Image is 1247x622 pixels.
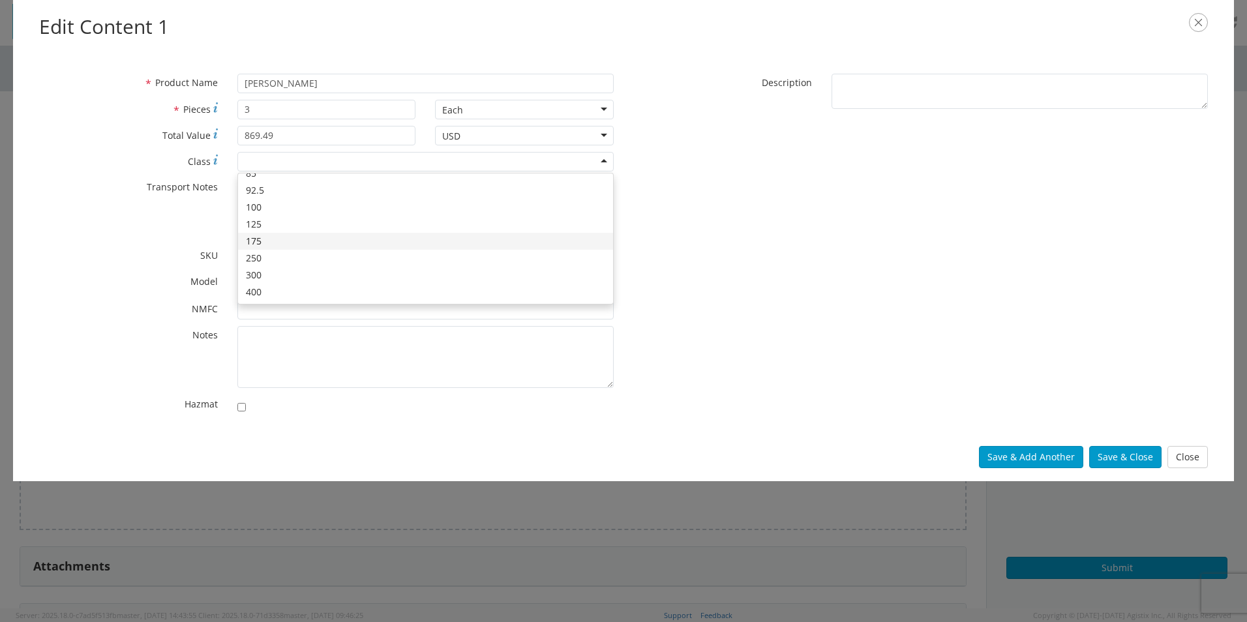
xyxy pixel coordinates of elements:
div: 92.5 [238,182,613,199]
h2: Edit Content 1 [39,13,1208,41]
div: 100 [238,199,613,216]
span: Model [190,275,218,288]
button: Save & Close [1089,446,1162,468]
div: 400 [238,284,613,301]
button: Save & Add Another [979,446,1083,468]
span: Hazmat [185,398,218,410]
span: Total Value [162,129,211,141]
span: Transport Notes [147,181,218,193]
div: USD [442,130,460,143]
button: Close [1167,446,1208,468]
div: 300 [238,267,613,284]
div: Each [442,104,463,117]
span: NMFC [192,303,218,315]
div: 125 [238,216,613,233]
span: Pieces [183,103,211,115]
span: SKU [200,249,218,261]
span: Class [188,155,211,168]
div: 85 [238,165,613,182]
span: Description [762,76,812,89]
span: Product Name [155,76,218,89]
div: 250 [238,250,613,267]
span: Notes [192,329,218,341]
div: 175 [238,233,613,250]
